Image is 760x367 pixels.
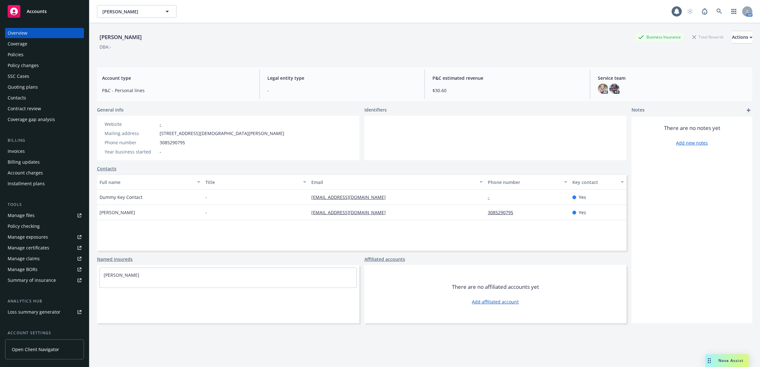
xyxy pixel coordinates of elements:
span: Nova Assist [718,358,743,363]
a: Invoices [5,146,84,156]
span: - [160,148,161,155]
div: Summary of insurance [8,275,56,285]
div: Analytics hub [5,298,84,304]
a: Add new notes [676,139,708,146]
a: - [488,194,494,200]
div: Billing [5,137,84,144]
div: Phone number [488,179,560,186]
a: Manage claims [5,254,84,264]
div: Manage exposures [8,232,48,242]
span: Dummy Key Contact [100,194,142,200]
span: [PERSON_NAME] [102,8,157,15]
div: Actions [732,31,752,43]
a: Named insureds [97,256,133,262]
div: Total Rewards [689,33,727,41]
span: Notes [632,106,645,114]
span: [STREET_ADDRESS][DEMOGRAPHIC_DATA][PERSON_NAME] [160,130,284,137]
a: Policy changes [5,60,84,71]
a: [PERSON_NAME] [104,272,139,278]
button: Email [309,174,485,190]
div: Phone number [105,139,157,146]
button: Key contact [570,174,626,190]
div: Website [105,121,157,127]
div: Key contact [572,179,617,186]
span: Accounts [27,9,47,14]
button: Phone number [485,174,570,190]
span: Identifiers [364,106,387,113]
a: Add affiliated account [472,298,519,305]
button: Full name [97,174,203,190]
div: Billing updates [8,157,40,167]
span: [PERSON_NAME] [100,209,135,216]
span: Open Client Navigator [12,346,59,353]
div: Contract review [8,104,41,114]
button: Title [203,174,309,190]
span: Legal entity type [267,75,417,81]
a: Summary of insurance [5,275,84,285]
div: Manage BORs [8,264,38,275]
a: [EMAIL_ADDRESS][DOMAIN_NAME] [311,209,391,215]
img: photo [598,84,608,94]
div: Full name [100,179,193,186]
a: Installment plans [5,179,84,189]
div: [PERSON_NAME] [97,33,144,41]
a: Manage exposures [5,232,84,242]
div: Drag to move [705,354,713,367]
a: Switch app [728,5,740,18]
span: - [205,194,207,200]
div: Loss summary generator [8,307,60,317]
a: Contract review [5,104,84,114]
a: - [160,121,161,127]
a: 3085290795 [488,209,518,215]
a: Report a Bug [698,5,711,18]
img: photo [609,84,619,94]
span: 3085290795 [160,139,185,146]
a: Manage files [5,210,84,221]
span: - [205,209,207,216]
a: Billing updates [5,157,84,167]
span: P&C - Personal lines [102,87,252,94]
div: Manage files [8,210,35,221]
button: Actions [732,31,752,44]
div: Business Insurance [635,33,684,41]
span: Yes [579,194,586,200]
a: Coverage gap analysis [5,114,84,125]
div: SSC Cases [8,71,29,81]
a: Contacts [5,93,84,103]
button: Nova Assist [705,354,749,367]
button: [PERSON_NAME] [97,5,176,18]
a: Manage BORs [5,264,84,275]
div: Account settings [5,330,84,336]
div: Quoting plans [8,82,38,92]
a: Overview [5,28,84,38]
a: add [745,106,752,114]
div: Policy checking [8,221,40,231]
div: DBA: - [100,44,111,50]
a: Accounts [5,3,84,20]
div: Tools [5,201,84,208]
a: Search [713,5,726,18]
a: [EMAIL_ADDRESS][DOMAIN_NAME] [311,194,391,200]
span: P&C estimated revenue [432,75,582,81]
a: Start snowing [684,5,696,18]
div: Title [205,179,299,186]
a: Contacts [97,165,116,172]
a: Coverage [5,39,84,49]
a: Quoting plans [5,82,84,92]
div: Invoices [8,146,25,156]
div: Coverage gap analysis [8,114,55,125]
a: Policies [5,50,84,60]
span: There are no notes yet [664,124,720,132]
span: Service team [598,75,748,81]
span: - [267,87,417,94]
div: Policies [8,50,24,60]
span: General info [97,106,124,113]
div: Mailing address [105,130,157,137]
div: Policy changes [8,60,39,71]
div: Account charges [8,168,43,178]
div: Email [311,179,476,186]
a: Policy checking [5,221,84,231]
a: Account charges [5,168,84,178]
span: Yes [579,209,586,216]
